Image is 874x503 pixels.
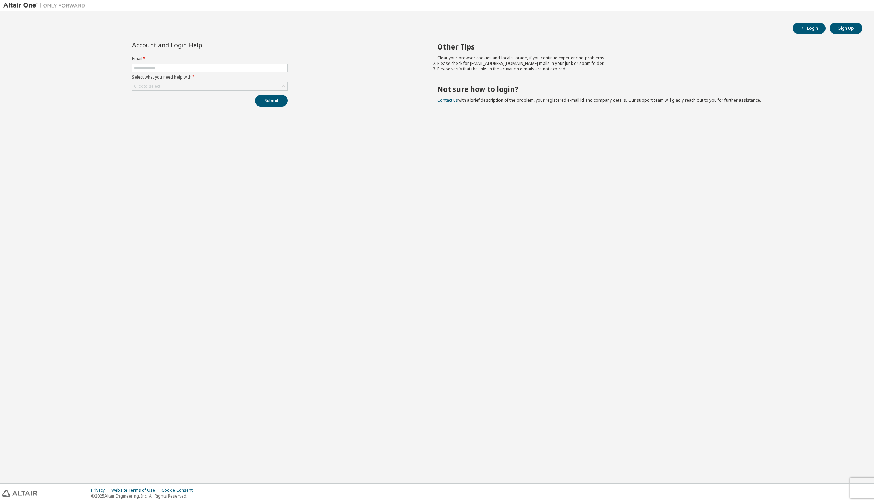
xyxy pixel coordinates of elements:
[437,55,850,61] li: Clear your browser cookies and local storage, if you continue experiencing problems.
[132,82,287,90] div: Click to select
[2,490,37,497] img: altair_logo.svg
[437,66,850,72] li: Please verify that the links in the activation e-mails are not expired.
[255,95,288,107] button: Submit
[793,23,826,34] button: Login
[91,493,197,499] p: © 2025 Altair Engineering, Inc. All Rights Reserved.
[161,488,197,493] div: Cookie Consent
[437,97,458,103] a: Contact us
[134,84,160,89] div: Click to select
[132,56,288,61] label: Email
[132,42,257,48] div: Account and Login Help
[437,61,850,66] li: Please check for [EMAIL_ADDRESS][DOMAIN_NAME] mails in your junk or spam folder.
[132,74,288,80] label: Select what you need help with
[111,488,161,493] div: Website Terms of Use
[437,97,761,103] span: with a brief description of the problem, your registered e-mail id and company details. Our suppo...
[3,2,89,9] img: Altair One
[437,85,850,94] h2: Not sure how to login?
[91,488,111,493] div: Privacy
[437,42,850,51] h2: Other Tips
[830,23,862,34] button: Sign Up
